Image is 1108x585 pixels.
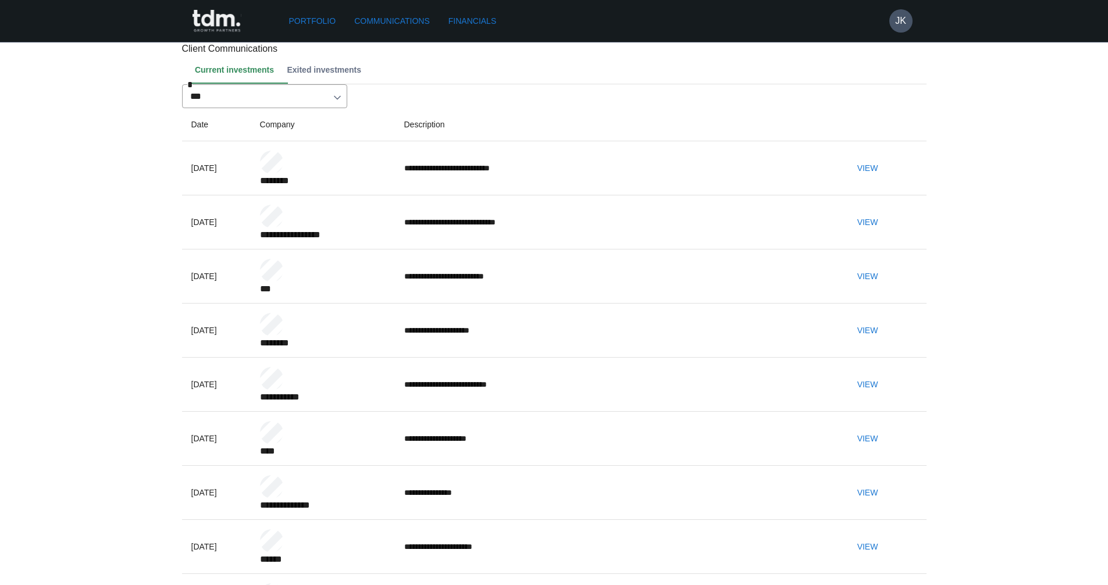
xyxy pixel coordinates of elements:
[182,108,251,141] th: Date
[284,10,341,32] a: Portfolio
[251,108,395,141] th: Company
[395,108,840,141] th: Description
[182,520,251,574] td: [DATE]
[849,158,886,179] button: View
[182,141,251,195] td: [DATE]
[350,10,434,32] a: Communications
[849,212,886,233] button: View
[182,304,251,358] td: [DATE]
[182,195,251,249] td: [DATE]
[182,466,251,520] td: [DATE]
[444,10,501,32] a: Financials
[283,56,370,84] button: Exited investments
[182,42,927,56] p: Client Communications
[895,14,906,28] h6: JK
[849,482,886,504] button: View
[849,374,886,395] button: View
[191,56,284,84] button: Current investments
[849,536,886,558] button: View
[191,56,927,84] div: Client notes tab
[182,249,251,304] td: [DATE]
[849,266,886,287] button: View
[182,358,251,412] td: [DATE]
[889,9,913,33] button: JK
[849,320,886,341] button: View
[182,412,251,466] td: [DATE]
[849,428,886,450] button: View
